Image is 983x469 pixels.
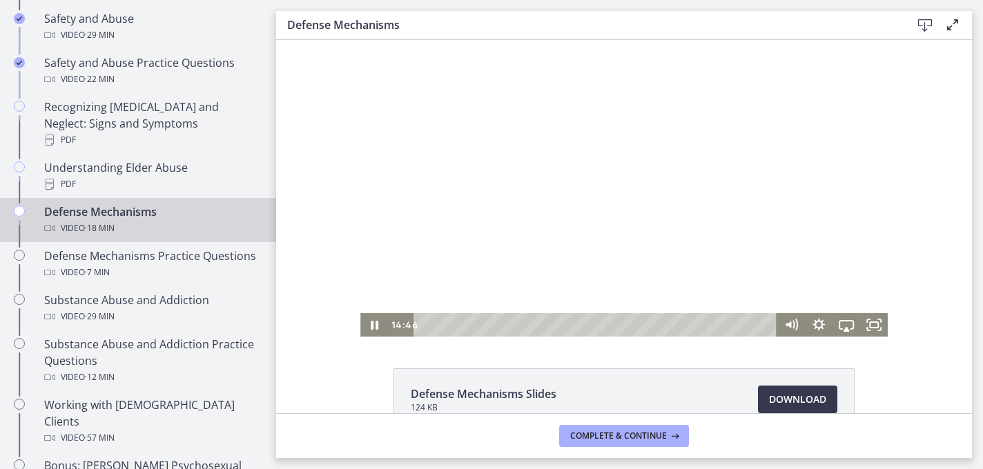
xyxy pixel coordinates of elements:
[44,54,260,88] div: Safety and Abuse Practice Questions
[276,40,972,337] iframe: Video Lesson
[44,176,260,192] div: PDF
[44,369,260,386] div: Video
[570,430,667,441] span: Complete & continue
[287,17,889,33] h3: Defense Mechanisms
[758,386,837,413] a: Download
[85,308,115,325] span: · 29 min
[44,10,260,43] div: Safety and Abuse
[556,273,584,297] button: Airplay
[411,386,556,402] span: Defense Mechanisms Slides
[44,132,260,148] div: PDF
[14,57,25,68] i: Completed
[44,292,260,325] div: Substance Abuse and Addiction
[559,425,689,447] button: Complete & continue
[411,402,556,413] span: 124 KB
[85,71,115,88] span: · 22 min
[44,248,260,281] div: Defense Mechanisms Practice Questions
[44,397,260,446] div: Working with [DEMOGRAPHIC_DATA] Clients
[769,391,826,408] span: Download
[44,71,260,88] div: Video
[529,273,556,297] button: Show settings menu
[44,430,260,446] div: Video
[501,273,529,297] button: Mute
[44,336,260,386] div: Substance Abuse and Addiction Practice Questions
[44,159,260,192] div: Understanding Elder Abuse
[44,220,260,237] div: Video
[44,99,260,148] div: Recognizing [MEDICAL_DATA] and Neglect: Signs and Symptoms
[44,264,260,281] div: Video
[85,27,115,43] span: · 29 min
[584,273,612,297] button: Fullscreen
[85,369,115,386] span: · 12 min
[85,220,115,237] span: · 18 min
[44,203,260,237] div: Defense Mechanisms
[85,264,110,281] span: · 7 min
[85,430,115,446] span: · 57 min
[44,308,260,325] div: Video
[44,27,260,43] div: Video
[14,13,25,24] i: Completed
